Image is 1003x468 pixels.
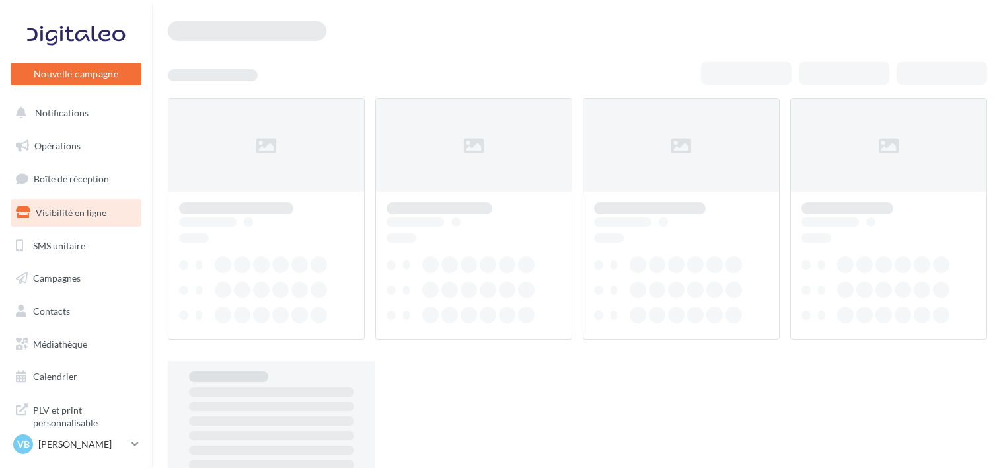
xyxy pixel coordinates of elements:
[33,305,70,317] span: Contacts
[8,331,144,358] a: Médiathèque
[34,173,109,184] span: Boîte de réception
[8,99,139,127] button: Notifications
[8,132,144,160] a: Opérations
[8,199,144,227] a: Visibilité en ligne
[8,264,144,292] a: Campagnes
[33,272,81,284] span: Campagnes
[8,396,144,435] a: PLV et print personnalisable
[8,363,144,391] a: Calendrier
[8,232,144,260] a: SMS unitaire
[33,401,136,430] span: PLV et print personnalisable
[33,338,87,350] span: Médiathèque
[36,207,106,218] span: Visibilité en ligne
[35,107,89,118] span: Notifications
[17,438,30,451] span: VB
[34,140,81,151] span: Opérations
[8,297,144,325] a: Contacts
[33,239,85,251] span: SMS unitaire
[11,63,141,85] button: Nouvelle campagne
[11,432,141,457] a: VB [PERSON_NAME]
[38,438,126,451] p: [PERSON_NAME]
[33,371,77,382] span: Calendrier
[8,165,144,193] a: Boîte de réception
